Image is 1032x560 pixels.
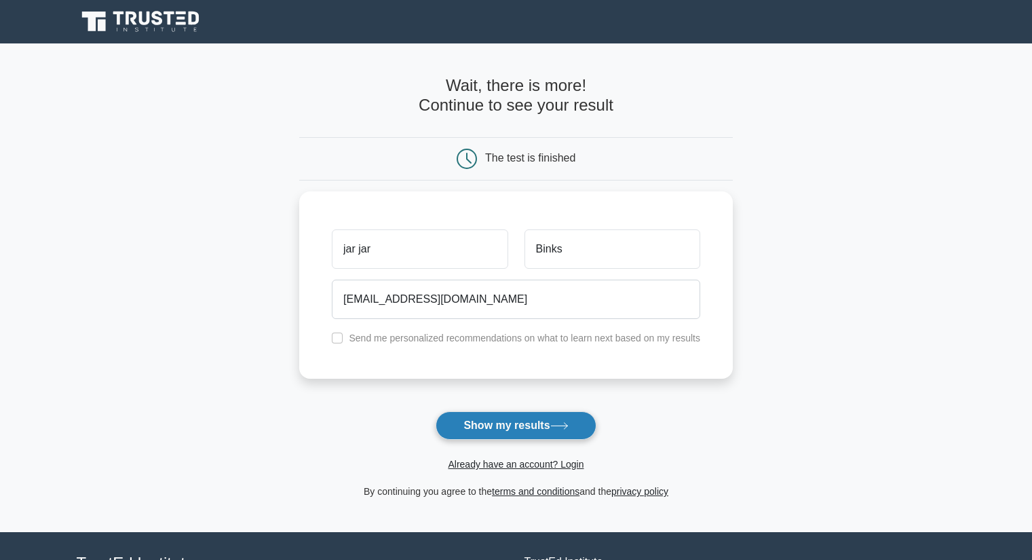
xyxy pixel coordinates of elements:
h4: Wait, there is more! Continue to see your result [299,76,733,115]
input: Email [332,280,700,319]
a: privacy policy [611,486,668,497]
a: Already have an account? Login [448,459,584,470]
div: The test is finished [485,152,575,164]
a: terms and conditions [492,486,579,497]
label: Send me personalized recommendations on what to learn next based on my results [349,333,700,343]
button: Show my results [436,411,596,440]
input: Last name [524,229,700,269]
div: By continuing you agree to the and the [291,483,741,500]
input: First name [332,229,508,269]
